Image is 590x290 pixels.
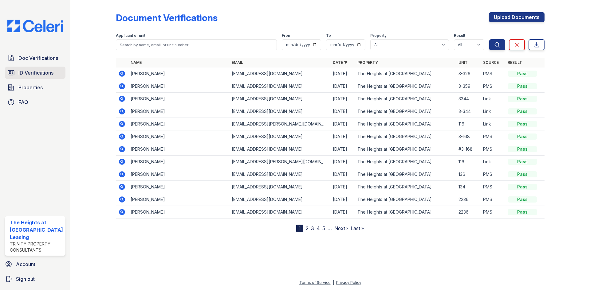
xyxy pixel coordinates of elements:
td: [EMAIL_ADDRESS][DOMAIN_NAME] [229,93,330,105]
a: Properties [5,81,65,94]
td: [PERSON_NAME] [128,181,229,193]
td: 134 [456,181,481,193]
td: [EMAIL_ADDRESS][PERSON_NAME][DOMAIN_NAME] [229,118,330,130]
a: Result [508,60,522,65]
td: Link [481,105,505,118]
td: PMS [481,143,505,156]
a: Last » [351,225,364,231]
td: [DATE] [330,80,355,93]
div: Pass [508,196,537,203]
td: 136 [456,168,481,181]
input: Search by name, email, or unit number [116,39,277,50]
td: The Heights at [GEOGRAPHIC_DATA] [355,105,456,118]
td: The Heights at [GEOGRAPHIC_DATA] [355,193,456,206]
div: Document Verifications [116,12,218,23]
div: Pass [508,159,537,165]
div: Pass [508,108,537,114]
span: … [328,225,332,232]
a: 2 [306,225,309,231]
td: [DATE] [330,168,355,181]
td: PMS [481,206,505,218]
td: The Heights at [GEOGRAPHIC_DATA] [355,168,456,181]
td: [DATE] [330,68,355,80]
td: PMS [481,68,505,80]
td: [DATE] [330,105,355,118]
td: [EMAIL_ADDRESS][DOMAIN_NAME] [229,181,330,193]
td: The Heights at [GEOGRAPHIC_DATA] [355,80,456,93]
a: Name [131,60,142,65]
div: Pass [508,146,537,152]
a: FAQ [5,96,65,108]
a: 4 [317,225,320,231]
td: Link [481,118,505,130]
span: FAQ [18,99,28,106]
a: Email [232,60,243,65]
td: [DATE] [330,93,355,105]
span: Account [16,261,35,268]
a: Next › [334,225,348,231]
td: 116 [456,156,481,168]
label: To [326,33,331,38]
td: 3-168 [456,130,481,143]
td: PMS [481,181,505,193]
span: Sign out [16,275,35,283]
label: Result [454,33,465,38]
td: [PERSON_NAME] [128,130,229,143]
td: 3-326 [456,68,481,80]
a: Privacy Policy [336,280,361,285]
div: Pass [508,184,537,190]
td: The Heights at [GEOGRAPHIC_DATA] [355,156,456,168]
td: [PERSON_NAME] [128,156,229,168]
td: PMS [481,193,505,206]
td: [DATE] [330,181,355,193]
span: Properties [18,84,43,91]
td: [PERSON_NAME] [128,80,229,93]
div: Pass [508,209,537,215]
td: [DATE] [330,156,355,168]
div: | [333,280,334,285]
td: [PERSON_NAME] [128,206,229,218]
td: PMS [481,80,505,93]
span: ID Verifications [18,69,53,76]
a: Date ▼ [333,60,348,65]
td: [PERSON_NAME] [128,193,229,206]
td: [EMAIL_ADDRESS][DOMAIN_NAME] [229,143,330,156]
div: Trinity Property Consultants [10,241,63,253]
td: Link [481,156,505,168]
td: [DATE] [330,118,355,130]
td: [PERSON_NAME] [128,168,229,181]
td: The Heights at [GEOGRAPHIC_DATA] [355,143,456,156]
td: [DATE] [330,206,355,218]
td: [PERSON_NAME] [128,93,229,105]
label: From [282,33,291,38]
td: [PERSON_NAME] [128,118,229,130]
div: 1 [296,225,303,232]
td: 116 [456,118,481,130]
td: [DATE] [330,143,355,156]
a: Terms of Service [299,280,331,285]
td: [DATE] [330,130,355,143]
td: [DATE] [330,193,355,206]
td: The Heights at [GEOGRAPHIC_DATA] [355,93,456,105]
td: The Heights at [GEOGRAPHIC_DATA] [355,206,456,218]
label: Property [370,33,387,38]
div: Pass [508,71,537,77]
td: [EMAIL_ADDRESS][DOMAIN_NAME] [229,68,330,80]
td: 3344 [456,93,481,105]
a: Unit [458,60,468,65]
label: Applicant or unit [116,33,145,38]
div: Pass [508,83,537,89]
div: Pass [508,133,537,140]
div: Pass [508,171,537,177]
td: [EMAIL_ADDRESS][DOMAIN_NAME] [229,168,330,181]
td: Link [481,93,505,105]
td: The Heights at [GEOGRAPHIC_DATA] [355,118,456,130]
td: #3-168 [456,143,481,156]
a: Property [357,60,378,65]
a: Account [2,258,68,270]
td: The Heights at [GEOGRAPHIC_DATA] [355,130,456,143]
div: Pass [508,96,537,102]
td: The Heights at [GEOGRAPHIC_DATA] [355,181,456,193]
td: [EMAIL_ADDRESS][PERSON_NAME][DOMAIN_NAME] [229,156,330,168]
a: Upload Documents [489,12,545,22]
